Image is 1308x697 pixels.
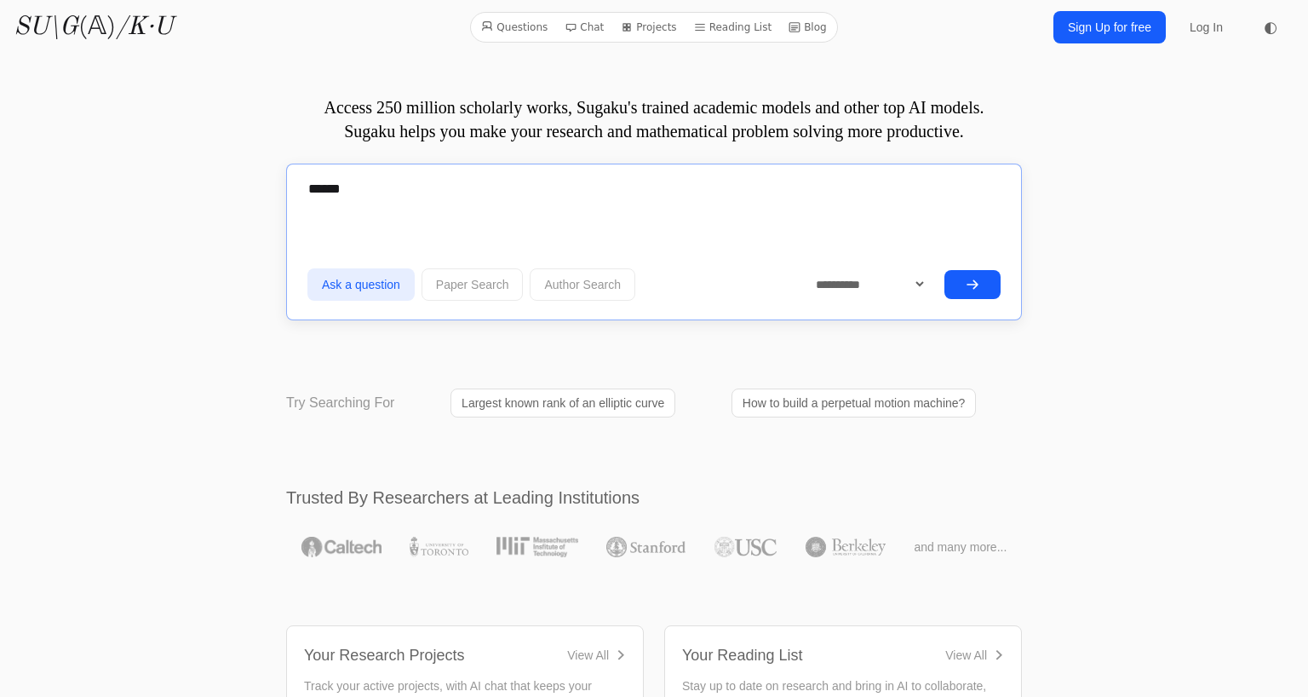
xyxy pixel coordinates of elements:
[1179,12,1233,43] a: Log In
[614,16,683,38] a: Projects
[307,268,415,301] button: Ask a question
[496,537,577,557] img: MIT
[410,537,468,557] img: University of Toronto
[474,16,554,38] a: Questions
[567,647,609,664] div: View All
[945,647,1004,664] a: View All
[806,537,886,557] img: UC Berkeley
[304,643,464,667] div: Your Research Projects
[914,539,1007,556] span: and many more...
[450,389,675,418] a: Largest known rank of an elliptic curve
[1253,10,1288,44] button: ◐
[714,537,777,557] img: USC
[682,643,802,667] div: Your Reading List
[606,537,686,557] img: Stanford
[567,647,626,664] a: View All
[530,268,635,301] button: Author Search
[116,14,173,40] i: /K·U
[558,16,611,38] a: Chat
[687,16,779,38] a: Reading List
[286,95,1022,143] p: Access 250 million scholarly works, Sugaku's trained academic models and other top AI models. Sug...
[286,393,394,413] p: Try Searching For
[782,16,834,38] a: Blog
[731,389,977,418] a: How to build a perpetual motion machine?
[14,14,78,40] i: SU\G
[422,268,524,301] button: Paper Search
[1053,11,1166,43] a: Sign Up for free
[14,12,173,43] a: SU\G(𝔸)/K·U
[286,486,1022,510] h2: Trusted By Researchers at Leading Institutions
[945,647,987,664] div: View All
[301,537,381,557] img: Caltech
[1264,20,1277,35] span: ◐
